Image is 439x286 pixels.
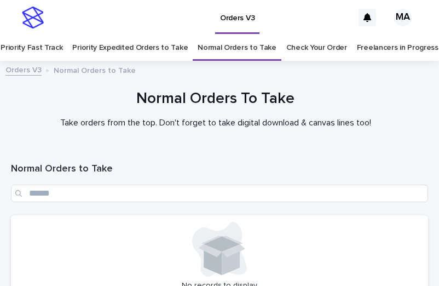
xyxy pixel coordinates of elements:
[22,7,44,28] img: stacker-logo-s-only.png
[11,118,420,128] p: Take orders from the top. Don't forget to take digital download & canvas lines too!
[286,35,347,61] a: Check Your Order
[357,35,438,61] a: Freelancers in Progress
[11,185,428,202] input: Search
[5,63,42,76] a: Orders V3
[72,35,188,61] a: Priority Expedited Orders to Take
[1,35,62,61] a: Priority Fast Track
[11,89,420,109] h1: Normal Orders To Take
[11,163,428,176] h1: Normal Orders to Take
[198,35,276,61] a: Normal Orders to Take
[394,9,412,26] div: MA
[54,64,136,76] p: Normal Orders to Take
